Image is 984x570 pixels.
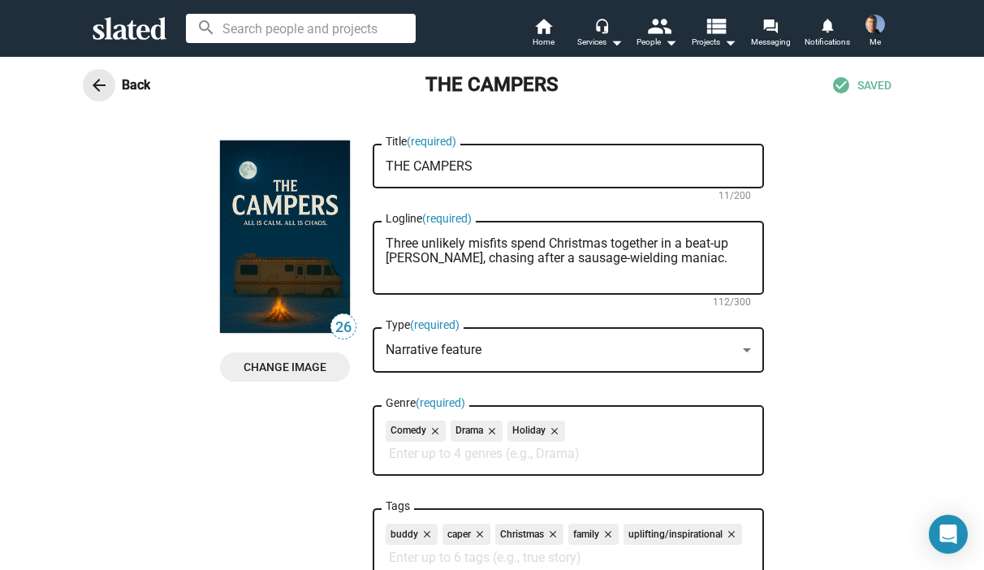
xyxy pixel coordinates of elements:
mat-icon: arrow_drop_down [606,32,626,52]
mat-hint: 112/300 [713,296,751,309]
mat-icon: check_circle [831,76,851,95]
mat-icon: people [647,14,671,37]
mat-icon: close [599,527,614,542]
mat-chip: Christmas [495,524,563,545]
img: THE CAMPERS [220,140,350,333]
mat-chip: buddy [386,524,438,545]
mat-icon: close [546,424,560,438]
input: Search people and projects [186,14,416,43]
mat-hint: 11/200 [719,190,751,203]
span: Change Image [233,352,337,382]
mat-icon: close [426,424,441,438]
div: Open Intercom Messenger [929,515,968,554]
input: Enter up to 4 genres (e.g., Drama) [389,447,754,461]
div: People [637,32,677,52]
mat-chip: Comedy [386,421,446,442]
mat-icon: headset_mic [594,18,609,32]
button: Projects [685,16,742,52]
mat-icon: close [471,527,486,542]
h2: THE CAMPERS [425,72,559,98]
a: Messaging [742,16,799,52]
img: Joel Cousins [865,15,885,34]
mat-chip: Holiday [507,421,565,442]
mat-chip: caper [442,524,490,545]
input: Enter up to 6 tags (e.g., true story) [389,551,754,565]
span: Notifications [805,32,850,52]
button: People [628,16,685,52]
div: Services [577,32,623,52]
h3: Back [122,76,150,93]
mat-icon: close [723,527,737,542]
span: Messaging [751,32,791,52]
button: Joel CousinsMe [856,11,895,54]
mat-icon: arrow_back [89,76,109,95]
mat-icon: close [544,527,559,542]
mat-icon: forum [762,18,778,33]
mat-icon: close [483,424,498,438]
mat-chip: family [568,524,619,545]
span: Me [870,32,881,52]
mat-icon: view_list [704,14,727,37]
button: Change Image [220,352,350,382]
mat-icon: arrow_drop_down [661,32,680,52]
mat-icon: notifications [819,17,835,32]
mat-icon: arrow_drop_down [720,32,740,52]
span: Projects [692,32,736,52]
mat-icon: home [533,16,553,36]
mat-icon: close [418,527,433,542]
span: SAVED [857,78,891,93]
mat-chip: Drama [451,421,503,442]
span: Home [533,32,555,52]
span: 26 [331,317,356,339]
span: Narrative feature [386,342,481,357]
button: Services [572,16,628,52]
a: Home [515,16,572,52]
a: Notifications [799,16,856,52]
mat-chip: uplifting/inspirational [624,524,742,545]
